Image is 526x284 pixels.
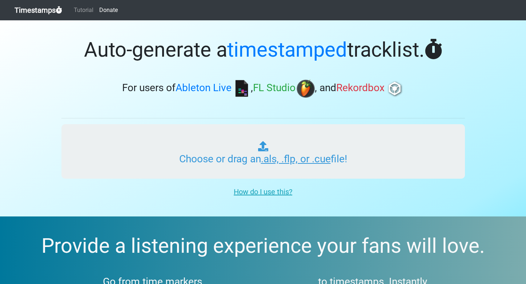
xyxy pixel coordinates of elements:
[96,3,121,17] a: Donate
[234,187,292,196] u: How do I use this?
[253,82,296,94] span: FL Studio
[15,3,62,17] a: Timestamps
[61,80,465,98] h3: For users of , , and
[61,38,465,62] h1: Auto-generate a tracklist.
[233,80,251,98] img: ableton.png
[297,80,315,98] img: fl.png
[71,3,96,17] a: Tutorial
[17,234,509,258] h2: Provide a listening experience your fans will love.
[336,82,385,94] span: Rekordbox
[227,38,347,62] span: timestamped
[176,82,232,94] span: Ableton Live
[386,80,404,98] img: rb.png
